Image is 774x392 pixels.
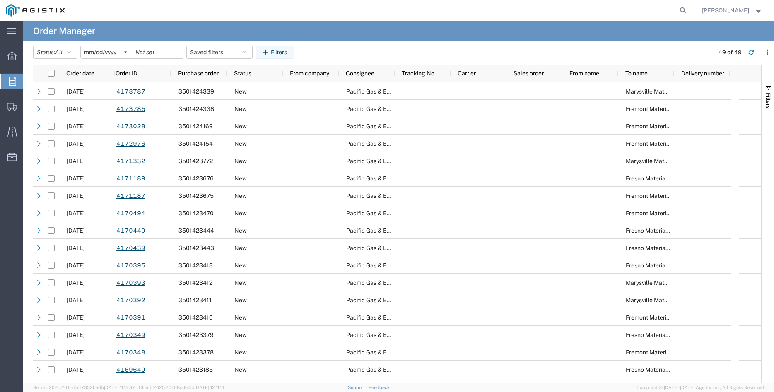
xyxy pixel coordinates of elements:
[626,366,697,373] span: Fresno Materials Receiving
[178,297,212,303] span: 3501423411
[346,70,374,77] span: Consignee
[348,385,369,390] a: Support
[67,158,85,164] span: 09/30/2025
[626,227,697,234] span: Fresno Materials Receiving
[346,88,430,95] span: Pacific Gas & Electric Company
[67,175,85,182] span: 09/30/2025
[178,140,213,147] span: 3501424154
[67,192,85,199] span: 09/30/2025
[116,70,137,77] span: Order ID
[346,245,430,251] span: Pacific Gas & Electric Company
[178,227,214,234] span: 3501423444
[178,210,214,216] span: 3501423470
[637,384,764,391] span: Copyright © [DATE]-[DATE] Agistix Inc., All Rights Reserved
[67,227,85,234] span: 09/29/2025
[346,279,430,286] span: Pacific Gas & Electric Company
[104,385,135,390] span: [DATE] 11:13:37
[702,6,749,15] span: Betty Ortiz
[702,5,763,15] button: [PERSON_NAME]
[234,192,247,199] span: New
[346,192,430,199] span: Pacific Gas & Electric Company
[290,70,329,77] span: From company
[234,366,247,373] span: New
[116,171,146,186] a: 4171189
[116,224,146,238] a: 4170440
[81,46,132,58] input: Not set
[195,385,224,390] span: [DATE] 12:11:14
[67,88,85,95] span: 10/03/2025
[626,192,702,199] span: Fremont Materials Receiving
[178,123,213,130] span: 3501424169
[234,227,247,234] span: New
[33,385,135,390] span: Server: 2025.20.0-db47332bad5
[625,70,648,77] span: To name
[626,140,702,147] span: Fremont Materials Receiving
[346,349,430,356] span: Pacific Gas & Electric Company
[178,106,214,112] span: 3501424338
[346,158,430,164] span: Pacific Gas & Electric Company
[234,175,247,182] span: New
[116,345,146,360] a: 4170348
[626,297,706,303] span: Marysville Materials Receiving
[116,119,146,134] a: 4173028
[116,328,146,342] a: 4170349
[67,123,85,130] span: 10/02/2025
[458,70,476,77] span: Carrier
[178,192,214,199] span: 3501423675
[67,106,85,112] span: 10/03/2025
[234,332,247,338] span: New
[178,158,213,164] span: 3501423772
[234,245,247,251] span: New
[234,106,247,112] span: New
[626,158,706,164] span: Marysville Materials Receiving
[178,366,213,373] span: 3501423185
[67,245,85,251] span: 09/29/2025
[346,297,430,303] span: Pacific Gas & Electric Company
[569,70,599,77] span: From name
[132,46,183,58] input: Not set
[234,297,247,303] span: New
[33,21,95,41] h4: Order Manager
[116,84,146,99] a: 4173787
[116,310,146,325] a: 4170391
[116,206,146,221] a: 4170494
[346,227,430,234] span: Pacific Gas & Electric Company
[67,262,85,269] span: 09/29/2025
[116,276,146,290] a: 4170393
[67,279,85,286] span: 09/29/2025
[67,349,85,356] span: 09/29/2025
[346,314,430,321] span: Pacific Gas & Electric Company
[178,70,219,77] span: Purchase order
[116,241,146,255] a: 4170439
[626,175,697,182] span: Fresno Materials Receiving
[626,262,697,269] span: Fresno Materials Receiving
[67,210,85,216] span: 09/29/2025
[178,88,214,95] span: 3501424339
[234,349,247,356] span: New
[116,258,146,273] a: 4170395
[178,349,214,356] span: 3501423378
[234,262,247,269] span: New
[6,4,65,17] img: logo
[178,245,214,251] span: 3501423443
[67,314,85,321] span: 09/29/2025
[234,70,251,77] span: Status
[55,49,63,55] span: All
[346,210,430,216] span: Pacific Gas & Electric Company
[178,332,214,338] span: 3501423379
[178,175,214,182] span: 3501423676
[626,106,702,112] span: Fremont Materials Receiving
[178,314,213,321] span: 3501423410
[626,314,702,321] span: Fremont Materials Receiving
[626,349,702,356] span: Fremont Materials Receiving
[234,88,247,95] span: New
[139,385,224,390] span: Client: 2025.20.0-8c6e0cf
[256,46,294,59] button: Filters
[116,137,146,151] a: 4172976
[626,245,697,251] span: Fresno Materials Receiving
[346,175,430,182] span: Pacific Gas & Electric Company
[116,102,146,116] a: 4173785
[33,46,77,59] button: Status:All
[116,189,146,203] a: 4171187
[67,297,85,303] span: 09/29/2025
